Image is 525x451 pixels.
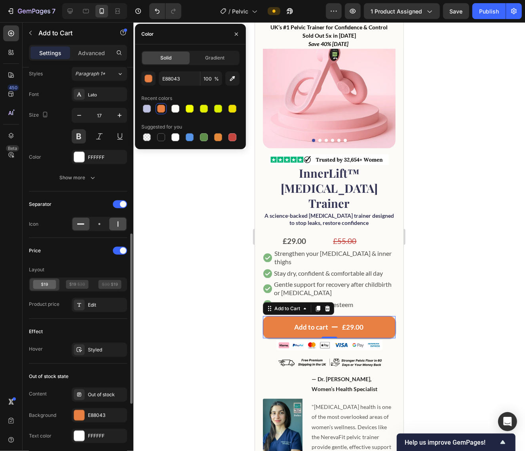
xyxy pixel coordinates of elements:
div: Separator [29,201,51,208]
div: Styled [88,346,125,353]
div: Color [141,31,154,38]
button: Show survey - Help us improve GemPages! [405,438,508,447]
div: Lato [88,91,125,98]
div: FFFFFF [88,432,125,439]
button: Show more [29,171,127,185]
div: Open Intercom Messenger [498,412,517,431]
span: Solid [160,54,171,61]
p: 7 [52,6,55,16]
div: Recent colors [141,95,172,102]
div: 450 [8,84,19,91]
div: Edit [88,301,125,309]
div: Price [29,247,41,254]
button: Save [443,3,469,19]
button: 7 [3,3,59,19]
div: Icon [29,221,38,228]
span: Gradient [205,54,224,61]
div: Background [29,412,56,419]
div: Product price [29,301,59,308]
span: Pelvic [232,7,249,15]
div: Out of stock [88,391,125,398]
div: Font [29,91,39,98]
div: Color [29,154,41,161]
div: Publish [479,7,499,15]
button: Paragraph 1* [72,67,127,81]
div: Layout [29,266,44,273]
div: Effect [29,328,43,335]
button: Publish [472,3,506,19]
div: Suggested for you [141,123,182,131]
div: Size [29,110,50,121]
input: Eg: FFFFFF [159,71,200,86]
div: Text color [29,432,51,439]
p: Settings [39,49,61,57]
img: Alt Image [8,376,48,435]
div: FFFFFF [88,154,125,161]
strong: — Dr. [PERSON_NAME], Women’s Health Specialist [57,353,122,370]
div: E88043 [88,412,125,419]
span: Paragraph 1* [75,70,105,77]
div: Out of stock state [29,373,68,380]
div: Beta [6,145,19,152]
div: Styles [29,70,43,77]
p: Add to Cart [38,28,106,38]
p: Advanced [78,49,105,57]
iframe: To enrich screen reader interactions, please activate Accessibility in Grammarly extension settings [255,22,403,451]
button: 1 product assigned [364,3,440,19]
span: Help us improve GemPages! [405,439,498,446]
span: / [229,7,231,15]
span: Save [450,8,463,15]
div: Show more [60,174,97,182]
div: Undo/Redo [149,3,181,19]
span: 1 product assigned [371,7,422,15]
div: Content [29,390,47,397]
span: % [214,75,219,83]
div: Hover [29,345,43,353]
